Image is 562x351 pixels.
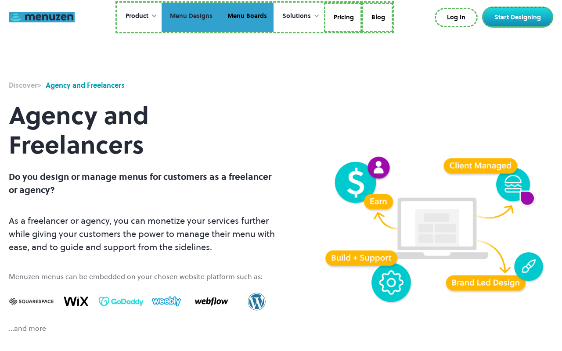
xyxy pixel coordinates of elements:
div: Product [126,11,148,21]
a: Blog [362,3,393,32]
strong: Discover [9,80,37,90]
a: Menu Designs [162,3,219,32]
div: ...and more [9,323,279,333]
p: As a freelancer or agency, you can monetize your services further while giving your customers the... [9,214,279,254]
div: Solutions [274,3,324,30]
a: Start Designing [482,7,553,28]
div: Product [117,3,162,30]
div: Menuzen menus can be embedded on your chosen website platform such as: [9,271,279,282]
a: Log In [435,8,478,27]
div: Solutions [282,11,311,21]
a: Pricing [324,3,362,32]
div: Agency and Freelancers [46,80,125,90]
div: > [9,80,41,90]
p: Do you design or manage menus for customers as a freelancer or agency? [9,170,279,197]
a: Menu Boards [219,3,274,32]
h1: Agency and Freelancers [9,90,279,170]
